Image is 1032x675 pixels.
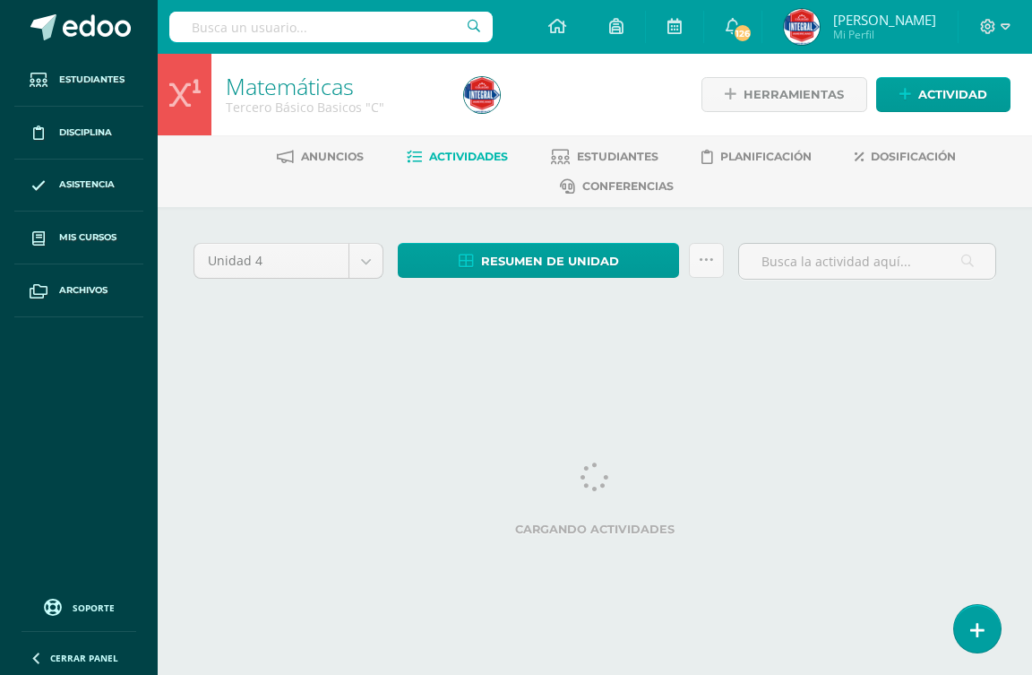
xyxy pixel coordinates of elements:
a: Archivos [14,264,143,317]
a: Anuncios [277,143,364,171]
span: Mi Perfil [833,27,936,42]
a: Estudiantes [14,54,143,107]
span: Archivos [59,283,107,298]
span: Cerrar panel [50,652,118,664]
img: 4f31a2885d46dd5586c8613095004816.png [464,77,500,113]
label: Cargando actividades [193,523,996,536]
span: Actividad [918,78,987,111]
a: Asistencia [14,160,143,212]
a: Disciplina [14,107,143,160]
span: Planificación [720,150,812,163]
span: Herramientas [744,78,844,111]
span: Soporte [73,601,115,614]
div: Tercero Básico Basicos 'C' [226,99,443,116]
span: Anuncios [301,150,364,163]
img: 4f31a2885d46dd5586c8613095004816.png [784,9,820,45]
a: Dosificación [855,143,956,171]
span: Asistencia [59,177,115,192]
span: Estudiantes [59,73,125,87]
a: Unidad 4 [194,244,383,278]
span: Actividades [429,150,508,163]
span: Unidad 4 [208,244,335,278]
span: [PERSON_NAME] [833,11,936,29]
span: Resumen de unidad [481,245,619,278]
span: Mis cursos [59,230,116,245]
a: Mis cursos [14,212,143,264]
span: Dosificación [871,150,956,163]
span: Disciplina [59,125,112,140]
span: Conferencias [582,179,674,193]
a: Planificación [701,143,812,171]
a: Conferencias [560,172,674,201]
span: 126 [733,23,752,43]
a: Soporte [21,594,136,619]
input: Busca la actividad aquí... [739,244,995,279]
a: Resumen de unidad [398,243,679,278]
h1: Matemáticas [226,74,443,99]
span: Estudiantes [577,150,658,163]
input: Busca un usuario... [169,12,493,42]
a: Matemáticas [226,71,354,101]
a: Actividad [876,77,1010,112]
a: Estudiantes [551,143,658,171]
a: Herramientas [701,77,867,112]
a: Actividades [407,143,508,171]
